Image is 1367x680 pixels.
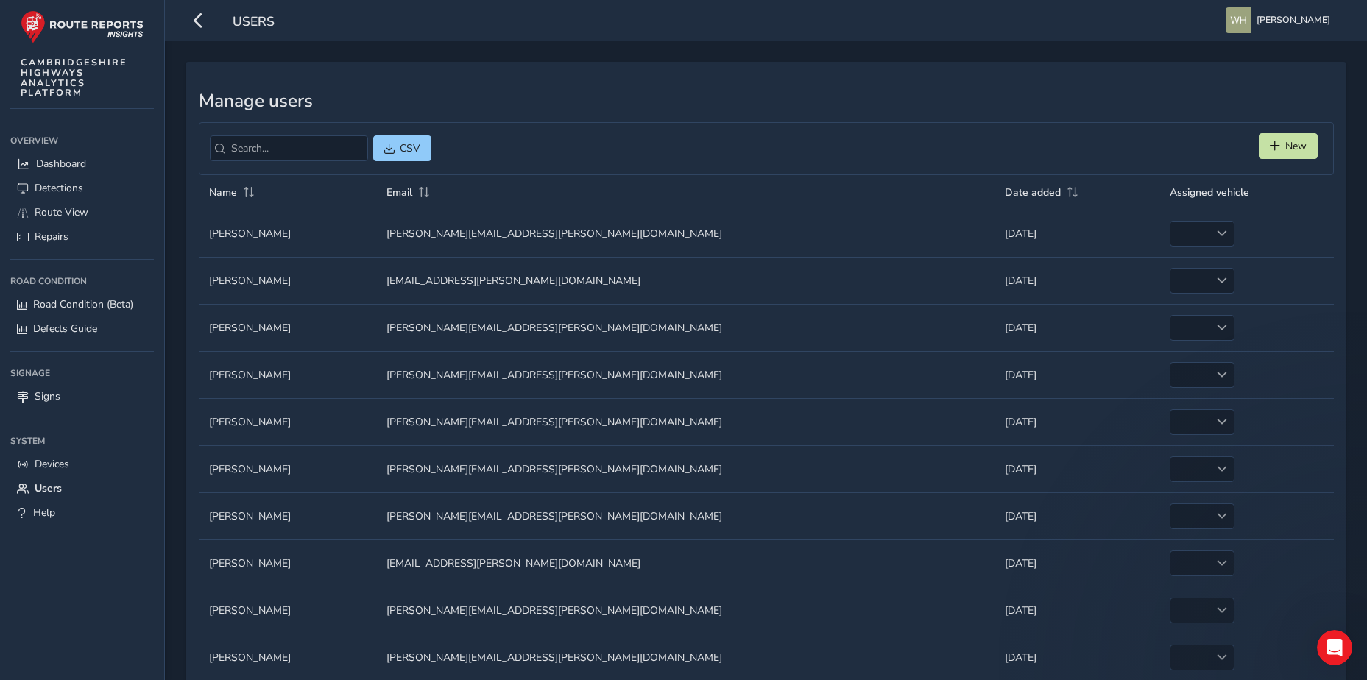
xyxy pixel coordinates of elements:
span: New [1285,139,1307,153]
div: System [10,430,154,452]
a: Detections [10,176,154,200]
input: Search... [210,135,368,161]
span: Devices [35,457,69,471]
td: [PERSON_NAME] [199,587,376,634]
td: [EMAIL_ADDRESS][PERSON_NAME][DOMAIN_NAME] [376,257,995,304]
h3: Manage users [199,91,1334,112]
td: [PERSON_NAME] [199,539,376,587]
button: New [1259,133,1318,159]
td: [DATE] [995,539,1159,587]
a: Defects Guide [10,316,154,341]
a: Devices [10,452,154,476]
td: [DATE] [995,445,1159,492]
td: [PERSON_NAME] [199,257,376,304]
td: [DATE] [995,351,1159,398]
td: [PERSON_NAME][EMAIL_ADDRESS][PERSON_NAME][DOMAIN_NAME] [376,492,995,539]
td: [DATE] [995,210,1159,257]
a: Dashboard [10,152,154,176]
span: [PERSON_NAME] [1257,7,1330,33]
td: [DATE] [995,304,1159,351]
div: Overview [10,130,154,152]
span: Users [35,481,62,495]
td: [PERSON_NAME][EMAIL_ADDRESS][PERSON_NAME][DOMAIN_NAME] [376,210,995,257]
span: Date added [1005,185,1061,199]
span: Detections [35,181,83,195]
span: Email [386,185,412,199]
td: [PERSON_NAME] [199,351,376,398]
img: diamond-layout [1226,7,1251,33]
td: [DATE] [995,492,1159,539]
a: Signs [10,384,154,408]
span: Road Condition (Beta) [33,297,133,311]
a: Route View [10,200,154,224]
button: CSV [373,135,431,161]
button: [PERSON_NAME] [1226,7,1335,33]
td: [DATE] [995,587,1159,634]
div: Signage [10,362,154,384]
td: [PERSON_NAME][EMAIL_ADDRESS][PERSON_NAME][DOMAIN_NAME] [376,445,995,492]
span: Users [233,13,275,33]
iframe: Intercom live chat [1317,630,1352,665]
span: Help [33,506,55,520]
span: Defects Guide [33,322,97,336]
div: Road Condition [10,270,154,292]
a: Road Condition (Beta) [10,292,154,316]
span: Assigned vehicle [1170,185,1249,199]
td: [PERSON_NAME] [199,304,376,351]
td: [PERSON_NAME] [199,492,376,539]
a: Help [10,500,154,525]
td: [DATE] [995,257,1159,304]
td: [PERSON_NAME] [199,445,376,492]
a: Users [10,476,154,500]
td: [PERSON_NAME][EMAIL_ADDRESS][PERSON_NAME][DOMAIN_NAME] [376,304,995,351]
td: [PERSON_NAME] [199,210,376,257]
span: Repairs [35,230,68,244]
span: Dashboard [36,157,86,171]
span: Route View [35,205,88,219]
td: [PERSON_NAME][EMAIL_ADDRESS][PERSON_NAME][DOMAIN_NAME] [376,398,995,445]
td: [EMAIL_ADDRESS][PERSON_NAME][DOMAIN_NAME] [376,539,995,587]
td: [PERSON_NAME] [199,398,376,445]
span: CSV [400,141,420,155]
a: Repairs [10,224,154,249]
span: CAMBRIDGESHIRE HIGHWAYS ANALYTICS PLATFORM [21,57,127,98]
img: rr logo [21,10,144,43]
td: [PERSON_NAME][EMAIL_ADDRESS][PERSON_NAME][DOMAIN_NAME] [376,351,995,398]
span: Signs [35,389,60,403]
td: [DATE] [995,398,1159,445]
td: [PERSON_NAME][EMAIL_ADDRESS][PERSON_NAME][DOMAIN_NAME] [376,587,995,634]
span: Name [209,185,237,199]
